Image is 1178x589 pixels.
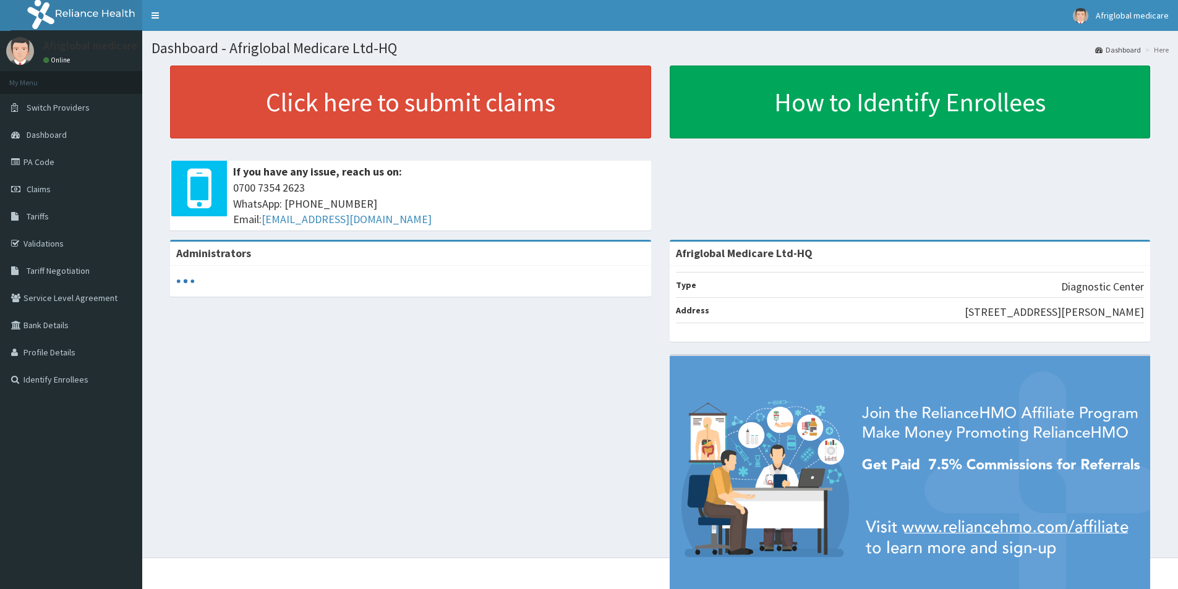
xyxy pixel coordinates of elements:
span: Dashboard [27,129,67,140]
img: User Image [1073,8,1088,23]
a: [EMAIL_ADDRESS][DOMAIN_NAME] [262,212,432,226]
a: Click here to submit claims [170,66,651,138]
h1: Dashboard - Afriglobal Medicare Ltd-HQ [152,40,1169,56]
p: Afriglobal medicare [43,40,137,51]
p: [STREET_ADDRESS][PERSON_NAME] [965,304,1144,320]
img: User Image [6,37,34,65]
b: If you have any issue, reach us on: [233,164,402,179]
svg: audio-loading [176,272,195,290]
p: Diagnostic Center [1061,279,1144,295]
a: Dashboard [1095,44,1141,55]
b: Administrators [176,246,251,260]
span: 0700 7354 2623 WhatsApp: [PHONE_NUMBER] Email: [233,180,645,227]
b: Address [676,305,709,316]
span: Afriglobal medicare [1096,10,1169,21]
strong: Afriglobal Medicare Ltd-HQ [676,246,813,260]
span: Tariff Negotiation [27,265,90,276]
li: Here [1142,44,1169,55]
b: Type [676,279,696,290]
a: How to Identify Enrollees [670,66,1151,138]
a: Online [43,56,73,64]
span: Claims [27,184,51,195]
span: Switch Providers [27,102,90,113]
span: Tariffs [27,211,49,222]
